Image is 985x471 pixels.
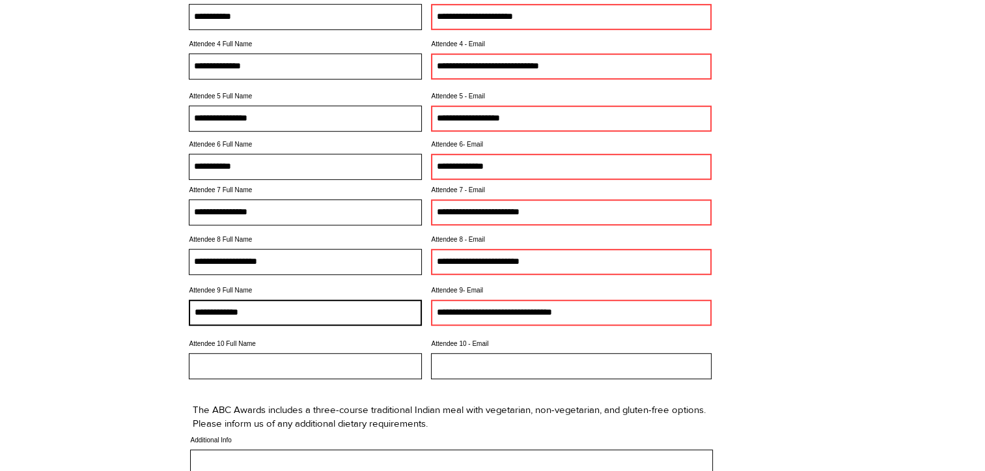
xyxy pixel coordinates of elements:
label: Attendee 9 Full Name [189,287,422,294]
label: Attendee 5 - Email [431,93,712,100]
label: Attendee 8 - Email [431,236,712,243]
label: Attendee 6- Email [431,141,712,148]
label: Attendee 4 - Email [431,41,712,48]
label: Additional Info [190,437,713,444]
label: Attendee 5 Full Name [189,93,422,100]
label: Attendee 6 Full Name [189,141,422,148]
label: Attendee 8 Full Name [189,236,422,243]
label: Attendee 7 Full Name [189,187,422,193]
label: Attendee 9- Email [431,287,712,294]
label: Attendee 7 - Email [431,187,712,193]
label: Attendee 4 Full Name [189,41,422,48]
label: Attendee 10 - Email [431,341,712,347]
label: Attendee 10 Full Name [189,341,422,347]
p: The ABC Awards includes a three-course traditional Indian meal with vegetarian, non-vegetarian, a... [193,403,708,430]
